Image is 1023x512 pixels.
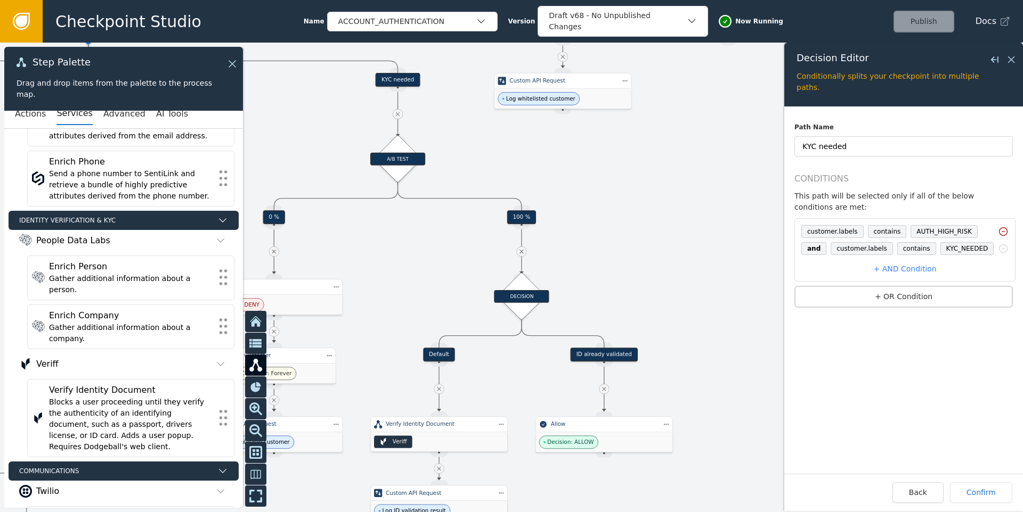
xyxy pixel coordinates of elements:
button: Confirm [950,482,1012,503]
span: Name [304,16,324,26]
button: Advanced [103,103,145,125]
span: Decision: DENY [217,301,259,309]
span: Decision: ALLOW [547,438,594,446]
div: Veriff [393,437,407,445]
a: Docs [976,15,1010,28]
span: Docs [976,15,996,28]
button: Draft v68 - No Unpublished Changes [538,6,708,37]
div: KYC needed [376,73,420,87]
span: KYC_NEEDED [940,242,994,255]
div: customer.labels [807,228,858,235]
span: contains [897,242,936,255]
div: Conditionally splits your checkpoint into multiple paths. [797,71,1011,93]
div: Default [423,348,455,361]
div: Deny [221,283,327,291]
span: Now Running [735,16,783,26]
button: ACCOUNT_AUTHENTICATION [327,12,498,31]
span: Conditions [794,172,1008,185]
button: + AND Condition [797,259,1013,279]
div: Block Customer [228,351,320,359]
span: AUTH_HIGH_RISK [911,225,978,238]
span: Block Customer: Forever [224,369,292,377]
div: Twilio [36,485,59,498]
div: People Data Labs [36,234,110,247]
div: Custom API Request [386,489,492,497]
div: Custom API Request [221,420,327,428]
label: Path Name [794,122,1013,136]
span: Communications [19,466,213,476]
div: DECISION [494,290,549,303]
div: Enrich Phone [49,155,213,168]
h3: This path will be selected only if all of the below conditions are met: [794,191,1013,213]
div: Custom API Request [509,77,616,85]
div: A/B TEST [370,152,425,165]
div: Gather additional information about a company. [49,322,213,344]
div: customer.labels [837,245,887,252]
button: Services [56,103,92,125]
div: Drag and drop items from the palette to the process map. [17,78,231,100]
div: Enrich Person [49,260,213,273]
input: Enter value [794,136,1013,156]
span: Log whitelisted customer [506,95,575,103]
span: Step Palette [33,57,91,67]
span: Alert on blocked customer [217,438,290,446]
div: Verify Identity Document [49,384,213,397]
div: Allow [551,420,657,428]
button: Back [892,482,944,503]
div: Gather additional information about a person. [49,273,213,295]
div: Send a phone number to SentiLink and retrieve a bundle of highly predictive attributes derived fr... [49,168,213,202]
div: Blocks a user proceeding until they verify the authenticity of an identifying document, such as a... [49,397,213,452]
div: 0 % [263,210,285,224]
span: Identity Verification & KYC [19,216,213,225]
div: 100 % [507,210,536,224]
div: Draft v68 - No Unpublished Changes [549,10,686,32]
div: ID already validated [571,348,638,361]
button: + OR Condition [794,286,1013,308]
div: ACCOUNT_AUTHENTICATION [338,16,476,27]
div: Verify Identity Document [386,420,492,428]
span: Checkpoint Studio [55,10,201,34]
div: Enrich Company [49,309,213,322]
span: Decision Editor [797,53,869,63]
span: and [801,242,826,255]
button: AI Tools [156,103,188,125]
button: Actions [15,103,46,125]
span: contains [868,225,907,238]
div: Veriff [36,358,59,370]
span: Version [508,16,535,26]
